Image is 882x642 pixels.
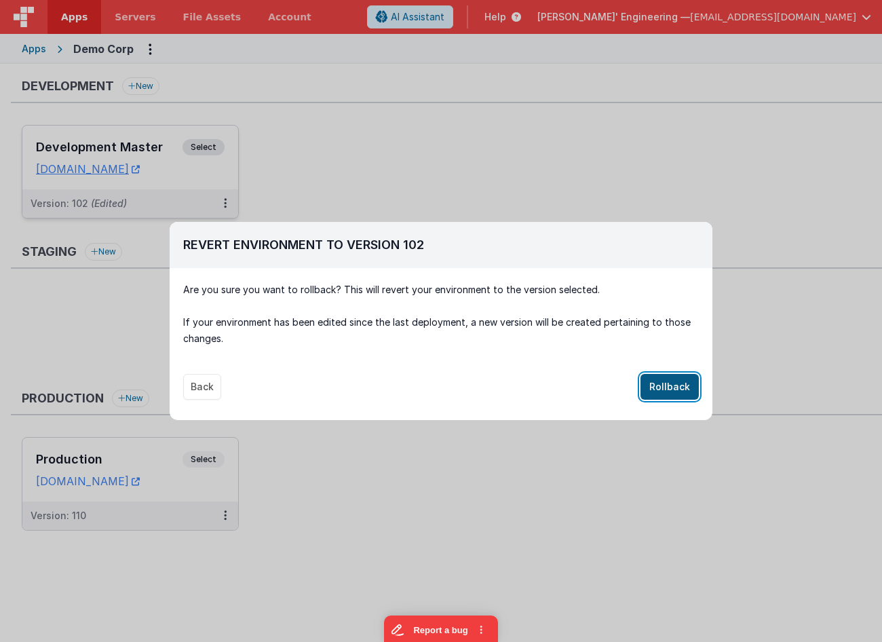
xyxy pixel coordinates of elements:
p: Are you sure you want to rollback? This will revert your environment to the version selected. [183,282,699,298]
button: Back [183,374,221,400]
button: Rollback [640,374,699,400]
p: If your environment has been edited since the last deployment, a new version will be created pert... [183,314,699,347]
h2: Revert Environment To Version 102 [183,235,699,254]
